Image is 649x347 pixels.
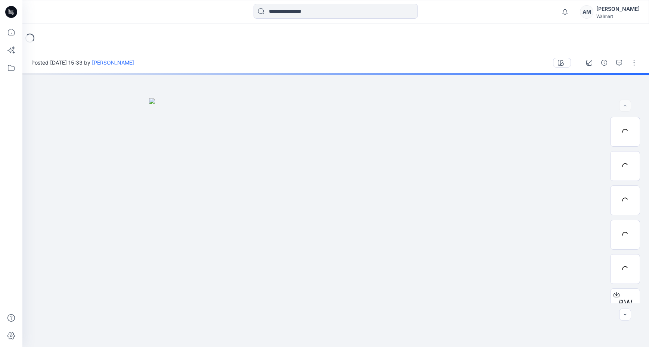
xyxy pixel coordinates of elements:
[596,4,640,13] div: [PERSON_NAME]
[580,5,593,19] div: AM
[31,59,134,66] span: Posted [DATE] 15:33 by
[149,98,522,347] img: eyJhbGciOiJIUzI1NiIsImtpZCI6IjAiLCJzbHQiOiJzZXMiLCJ0eXAiOiJKV1QifQ.eyJkYXRhIjp7InR5cGUiOiJzdG9yYW...
[92,59,134,66] a: [PERSON_NAME]
[596,13,640,19] div: Walmart
[598,57,610,69] button: Details
[618,297,633,310] span: BW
